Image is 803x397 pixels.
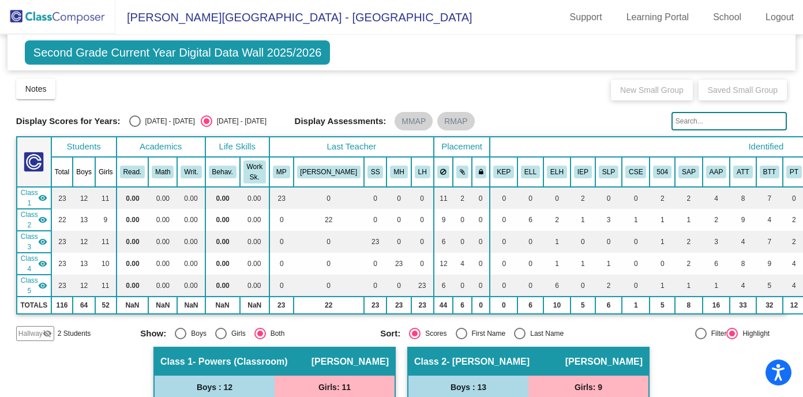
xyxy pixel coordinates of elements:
[490,157,517,187] th: KEEP IN CLASS
[38,281,47,290] mat-icon: visibility
[738,328,770,339] div: Highlight
[675,157,703,187] th: Social Emotional Action Plan (MTSS)
[387,231,411,253] td: 0
[730,275,756,297] td: 4
[51,157,73,187] th: Total
[453,253,472,275] td: 4
[622,231,650,253] td: 0
[675,275,703,297] td: 1
[434,137,490,157] th: Placement
[675,231,703,253] td: 2
[273,166,290,178] button: MP
[205,297,240,314] td: NaN
[565,356,643,368] span: [PERSON_NAME]
[51,253,73,275] td: 23
[240,275,269,297] td: 0.00
[595,297,622,314] td: 6
[650,231,675,253] td: 1
[703,297,730,314] td: 16
[73,297,95,314] td: 64
[269,253,294,275] td: 0
[140,328,166,339] span: Show:
[73,209,95,231] td: 13
[543,231,571,253] td: 1
[595,231,622,253] td: 0
[266,328,285,339] div: Both
[707,328,727,339] div: Filter
[21,188,38,208] span: Class 1
[703,231,730,253] td: 3
[411,297,434,314] td: 23
[25,40,331,65] span: Second Grade Current Year Digital Data Wall 2025/2026
[181,166,201,178] button: Writ.
[240,187,269,209] td: 0.00
[730,297,756,314] td: 33
[650,253,675,275] td: 0
[411,187,434,209] td: 0
[294,157,364,187] th: Janet Oliver
[730,253,756,275] td: 8
[622,157,650,187] th: SpEd Case Study
[521,166,540,178] button: ELL
[205,209,240,231] td: 0.00
[380,328,611,339] mat-radio-group: Select an option
[517,187,543,209] td: 0
[571,253,595,275] td: 1
[269,297,294,314] td: 23
[678,166,699,178] button: SAP
[675,209,703,231] td: 1
[437,112,474,130] mat-chip: RMAP
[395,112,433,130] mat-chip: MMAP
[595,157,622,187] th: Speech Language ONLY IEP
[38,237,47,246] mat-icon: visibility
[193,356,287,368] span: - Powers (Classroom)
[387,187,411,209] td: 0
[543,209,571,231] td: 2
[269,275,294,297] td: 0
[177,231,205,253] td: 0.00
[269,209,294,231] td: 0
[177,187,205,209] td: 0.00
[622,253,650,275] td: 0
[414,356,446,368] span: Class 2
[367,166,384,178] button: SS
[364,187,387,209] td: 0
[240,231,269,253] td: 0.00
[653,166,671,178] button: 504
[675,187,703,209] td: 2
[704,8,751,27] a: School
[387,253,411,275] td: 23
[493,166,514,178] button: KEP
[571,187,595,209] td: 2
[294,231,364,253] td: 0
[472,231,490,253] td: 0
[453,231,472,253] td: 0
[434,187,453,209] td: 11
[160,356,193,368] span: Class 1
[650,209,675,231] td: 1
[51,209,73,231] td: 22
[571,231,595,253] td: 0
[73,187,95,209] td: 12
[387,275,411,297] td: 0
[240,253,269,275] td: 0.00
[148,297,177,314] td: NaN
[95,231,117,253] td: 11
[415,166,430,178] button: LH
[21,253,38,274] span: Class 4
[148,187,177,209] td: 0.00
[703,157,730,187] th: Academic Action Plan (MTSS)
[312,356,389,368] span: [PERSON_NAME]
[294,187,364,209] td: 0
[703,253,730,275] td: 6
[205,137,269,157] th: Life Skills
[786,166,802,178] button: PT
[205,187,240,209] td: 0.00
[543,297,571,314] td: 10
[148,275,177,297] td: 0.00
[490,187,517,209] td: 0
[243,160,266,183] button: Work Sk.
[387,297,411,314] td: 23
[364,297,387,314] td: 23
[117,275,149,297] td: 0.00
